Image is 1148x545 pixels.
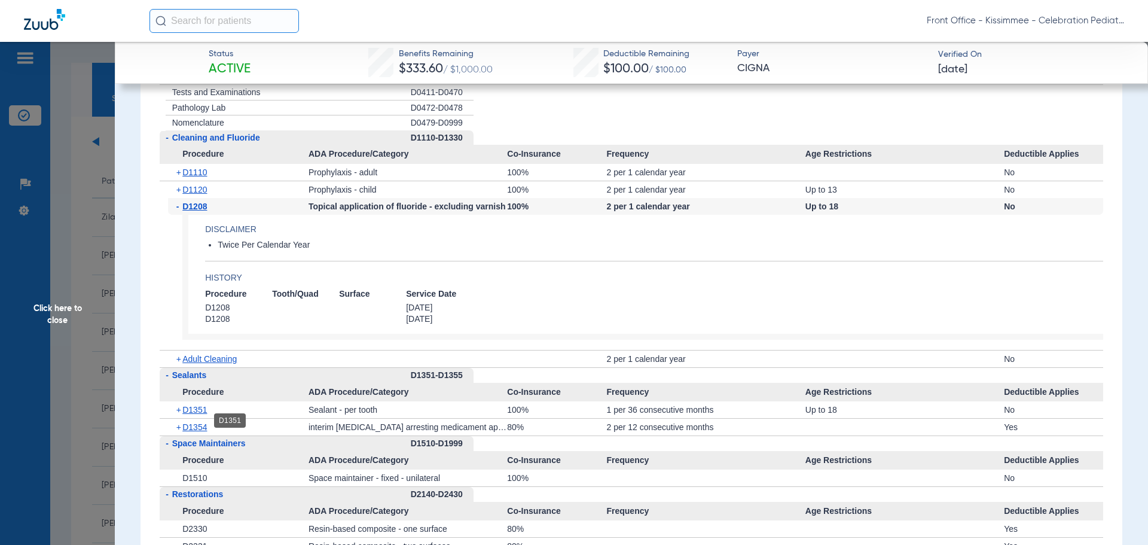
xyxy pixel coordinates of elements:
[805,401,1004,418] div: Up to 18
[411,436,474,451] div: D1510-D1999
[160,145,309,164] span: Procedure
[507,419,606,436] div: 80%
[160,502,309,521] span: Procedure
[507,181,606,198] div: 100%
[507,198,606,215] div: 100%
[606,198,805,215] div: 2 per 1 calendar year
[176,419,183,436] span: +
[406,302,473,313] span: [DATE]
[507,164,606,181] div: 100%
[309,198,507,215] div: Topical application of fluoride - excluding varnish
[166,370,169,380] span: -
[182,168,207,177] span: D1110
[606,451,805,470] span: Frequency
[1004,451,1103,470] span: Deductible Applies
[805,198,1004,215] div: Up to 18
[205,313,272,325] span: D1208
[182,422,207,432] span: D1354
[507,502,606,521] span: Co-Insurance
[1004,351,1103,367] div: No
[411,85,474,101] div: D0411-D0470
[411,130,474,145] div: D1110-D1330
[737,48,928,60] span: Payer
[182,202,207,211] span: D1208
[507,401,606,418] div: 100%
[606,401,805,418] div: 1 per 36 consecutive months
[309,451,507,470] span: ADA Procedure/Category
[603,48,689,60] span: Deductible Remaining
[176,351,183,367] span: +
[209,61,251,78] span: Active
[309,401,507,418] div: Sealant - per tooth
[182,473,207,483] span: D1510
[399,48,493,60] span: Benefits Remaining
[1004,401,1103,418] div: No
[606,145,805,164] span: Frequency
[443,65,493,75] span: / $1,000.00
[309,383,507,402] span: ADA Procedure/Category
[176,164,183,181] span: +
[309,502,507,521] span: ADA Procedure/Category
[309,470,507,486] div: Space maintainer - fixed - unilateral
[1004,419,1103,436] div: Yes
[406,288,473,300] span: Service Date
[166,133,169,142] span: -
[309,520,507,537] div: Resin-based composite - one surface
[176,198,183,215] span: -
[805,181,1004,198] div: Up to 13
[805,145,1004,164] span: Age Restrictions
[606,351,805,367] div: 2 per 1 calendar year
[182,185,207,194] span: D1120
[205,288,272,300] span: Procedure
[938,48,1129,61] span: Verified On
[507,520,606,537] div: 80%
[606,419,805,436] div: 2 per 12 consecutive months
[1004,383,1103,402] span: Deductible Applies
[209,48,251,60] span: Status
[155,16,166,26] img: Search Icon
[606,164,805,181] div: 2 per 1 calendar year
[205,272,1103,284] h4: History
[606,383,805,402] span: Frequency
[172,370,207,380] span: Sealants
[172,489,224,499] span: Restorations
[182,405,207,415] span: D1351
[805,502,1004,521] span: Age Restrictions
[24,9,65,30] img: Zuub Logo
[606,181,805,198] div: 2 per 1 calendar year
[166,439,169,448] span: -
[507,451,606,470] span: Co-Insurance
[182,524,207,534] span: D2330
[411,487,474,502] div: D2140-D2430
[603,63,649,75] span: $100.00
[182,354,237,364] span: Adult Cleaning
[507,145,606,164] span: Co-Insurance
[507,383,606,402] span: Co-Insurance
[507,470,606,486] div: 100%
[1088,488,1148,545] iframe: Chat Widget
[309,181,507,198] div: Prophylaxis - child
[160,383,309,402] span: Procedure
[1004,145,1103,164] span: Deductible Applies
[176,401,183,418] span: +
[1004,181,1103,198] div: No
[805,383,1004,402] span: Age Restrictions
[205,223,1103,236] h4: Disclaimer
[172,118,224,127] span: Nomenclature
[309,145,507,164] span: ADA Procedure/Category
[1004,502,1103,521] span: Deductible Applies
[1004,470,1103,486] div: No
[606,502,805,521] span: Frequency
[805,451,1004,470] span: Age Restrictions
[272,288,339,300] span: Tooth/Quad
[411,101,474,116] div: D0472-D0478
[411,115,474,130] div: D0479-D0999
[214,413,246,428] div: D1351
[218,240,1103,251] li: Twice Per Calendar Year
[927,15,1124,27] span: Front Office - Kissimmee - Celebration Pediatric Dentistry
[166,489,169,499] span: -
[309,164,507,181] div: Prophylaxis - adult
